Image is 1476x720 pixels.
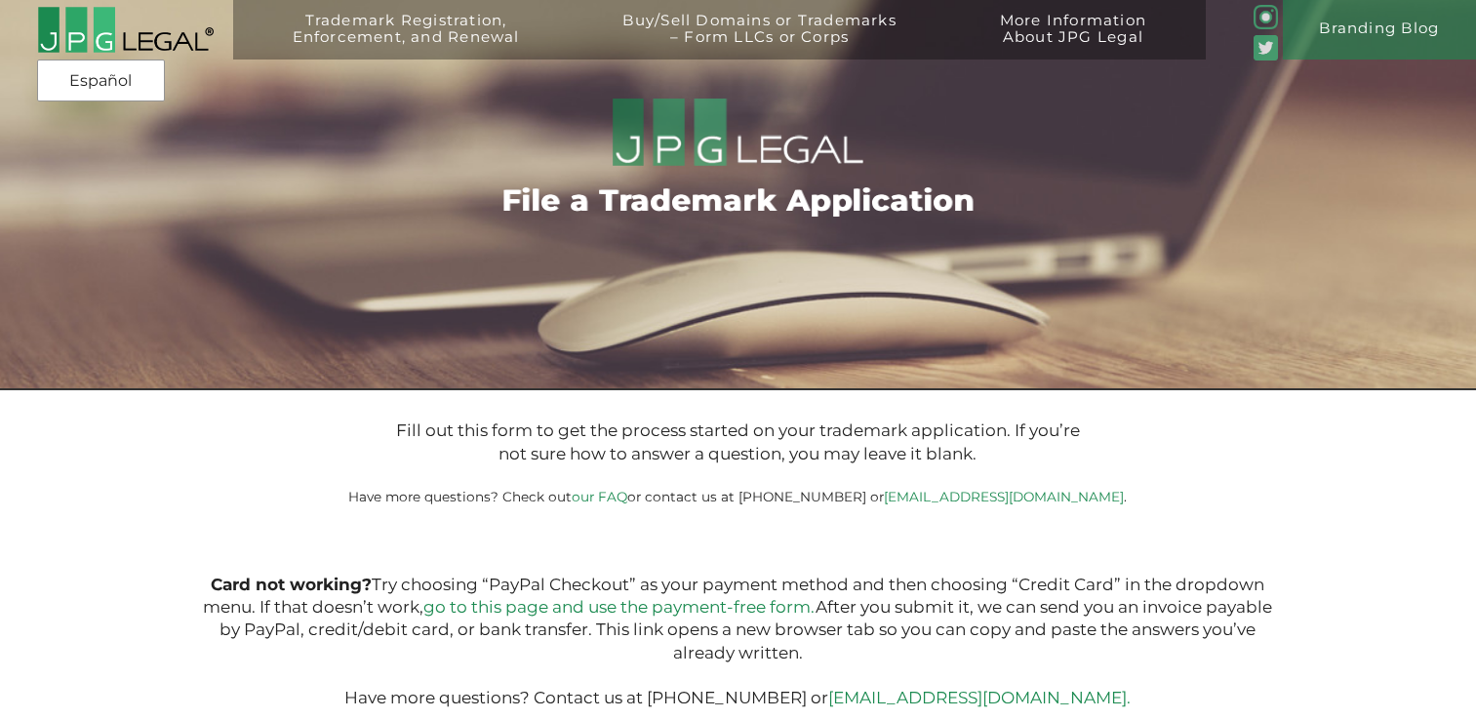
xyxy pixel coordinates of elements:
img: 2016-logo-black-letters-3-r.png [37,6,215,54]
p: Try choosing “PayPal Checkout” as your payment method and then choosing “Credit Card” in the drop... [192,574,1285,710]
a: go to this page and use the payment-free form. [423,597,816,617]
small: Have more questions? Check out or contact us at [PHONE_NUMBER] or . [348,489,1127,504]
a: [EMAIL_ADDRESS][DOMAIN_NAME] [884,489,1124,504]
a: Trademark Registration,Enforcement, and Renewal [248,13,564,72]
a: our FAQ [572,489,627,504]
a: [EMAIL_ADDRESS][DOMAIN_NAME]. [828,688,1131,707]
img: glyph-logo_May2016-green3-90.png [1254,5,1278,29]
a: More InformationAbout JPG Legal [955,13,1190,72]
img: Twitter_Social_Icon_Rounded_Square_Color-mid-green3-90.png [1254,35,1278,60]
p: Fill out this form to get the process started on your trademark application. If you’re not sure h... [383,420,1092,465]
b: Card not working? [211,575,372,594]
a: Buy/Sell Domains or Trademarks– Form LLCs or Corps [578,13,940,72]
a: Español [43,63,159,99]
